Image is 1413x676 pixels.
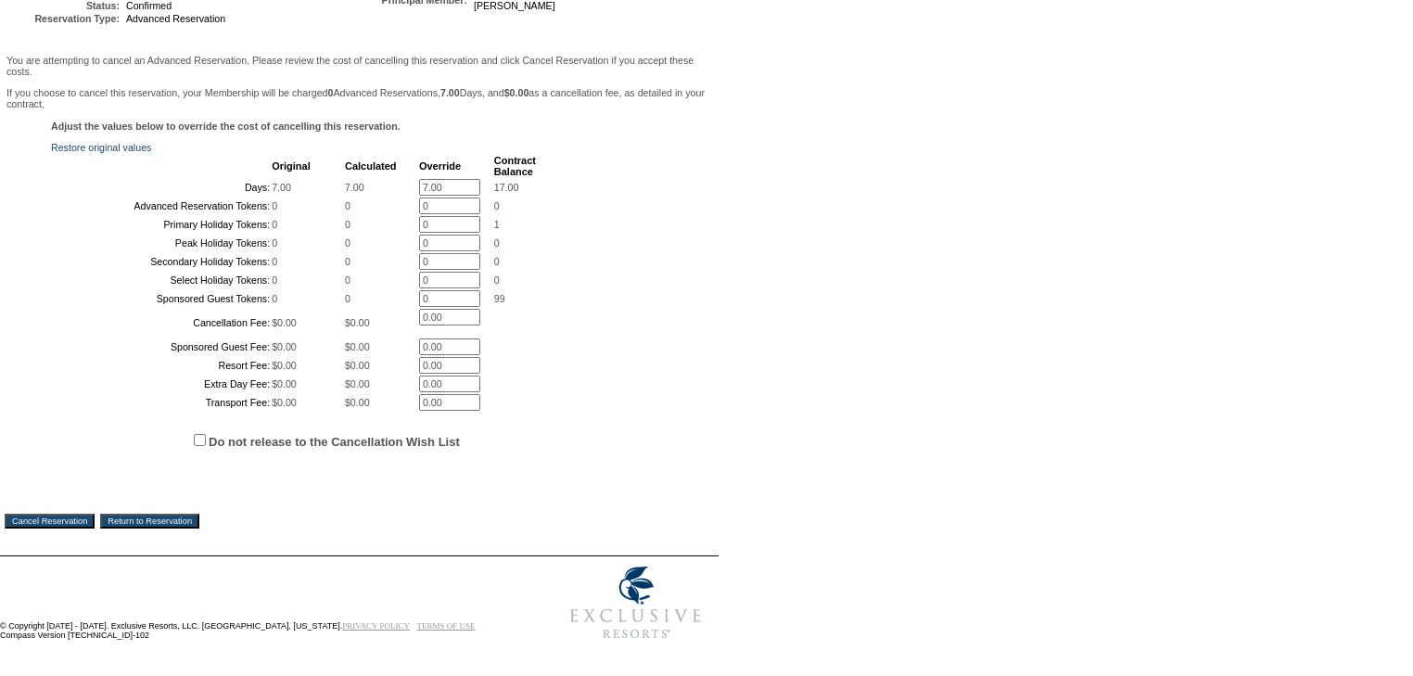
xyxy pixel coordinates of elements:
span: $0.00 [345,378,370,389]
td: Resort Fee: [53,357,270,374]
input: Cancel Reservation [5,514,95,529]
span: 1 [494,219,500,230]
span: $0.00 [272,341,297,352]
span: $0.00 [345,397,370,408]
a: TERMS OF USE [417,621,476,631]
a: PRIVACY POLICY [342,621,410,631]
span: 0 [345,200,350,211]
b: Contract Balance [494,155,536,177]
td: Transport Fee: [53,394,270,411]
td: Advanced Reservation Tokens: [53,198,270,214]
b: 7.00 [440,87,460,98]
td: Secondary Holiday Tokens: [53,253,270,270]
td: Sponsored Guest Tokens: [53,290,270,307]
span: 0 [345,237,350,249]
b: Original [272,160,311,172]
span: 0 [345,274,350,286]
td: Primary Holiday Tokens: [53,216,270,233]
span: 0 [494,274,500,286]
td: Cancellation Fee: [53,309,270,337]
span: 0 [272,200,277,211]
span: 0 [272,237,277,249]
img: Exclusive Resorts [553,556,719,649]
span: $0.00 [272,397,297,408]
span: 0 [272,293,277,304]
span: 7.00 [272,182,291,193]
b: $0.00 [504,87,529,98]
span: 17.00 [494,182,519,193]
b: Override [419,160,461,172]
td: Select Holiday Tokens: [53,272,270,288]
b: 0 [328,87,334,98]
span: 0 [345,293,350,304]
td: Extra Day Fee: [53,376,270,392]
p: If you choose to cancel this reservation, your Membership will be charged Advanced Reservations, ... [6,87,712,109]
span: 0 [272,274,277,286]
span: $0.00 [272,317,297,328]
span: 0 [345,256,350,267]
span: 7.00 [345,182,364,193]
label: Do not release to the Cancellation Wish List [209,435,460,449]
span: $0.00 [272,378,297,389]
span: 0 [494,237,500,249]
input: Return to Reservation [100,514,199,529]
td: Reservation Type: [8,13,120,24]
span: $0.00 [345,341,370,352]
span: $0.00 [272,360,297,371]
span: $0.00 [345,360,370,371]
span: $0.00 [345,317,370,328]
span: Advanced Reservation [126,13,225,24]
p: You are attempting to cancel an Advanced Reservation. Please review the cost of cancelling this r... [6,55,712,77]
td: Sponsored Guest Fee: [53,338,270,355]
span: 0 [272,219,277,230]
b: Adjust the values below to override the cost of cancelling this reservation. [51,121,401,132]
span: 0 [345,219,350,230]
td: Days: [53,179,270,196]
a: Restore original values [51,142,151,153]
span: 0 [272,256,277,267]
span: 0 [494,200,500,211]
span: 99 [494,293,505,304]
span: 0 [494,256,500,267]
b: Calculated [345,160,397,172]
td: Peak Holiday Tokens: [53,235,270,251]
